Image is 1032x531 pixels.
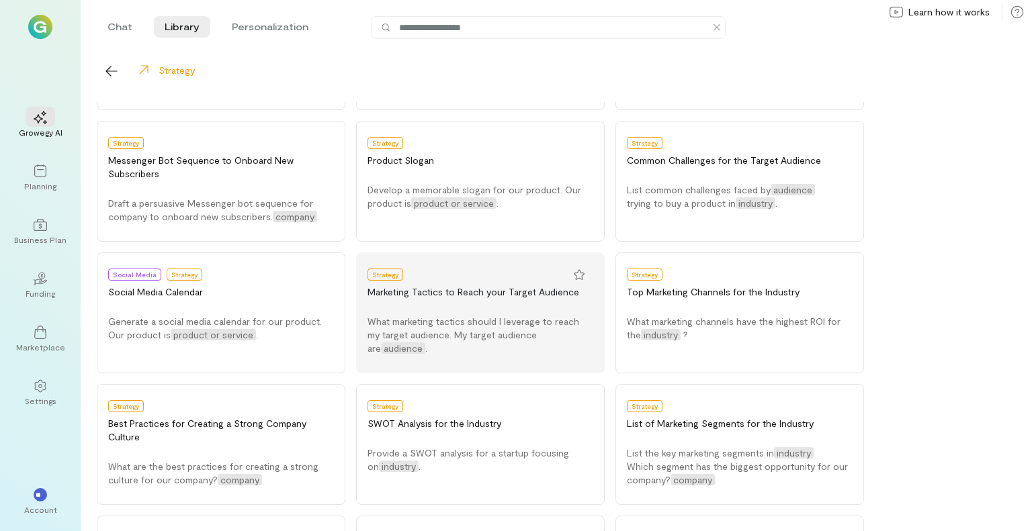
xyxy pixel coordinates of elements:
button: StrategyTop Marketing Channels for the IndustryWhat marketing channels have the highest ROI for t... [615,252,864,373]
span: List common challenges faced by [627,184,771,195]
span: Social Media [113,271,157,279]
span: Strategy [632,402,658,410]
a: Planning [16,154,64,202]
li: Library [154,16,210,38]
span: industry [379,461,419,472]
span: List of Marketing Segments for the Industry [627,418,814,429]
button: StrategyBest Practices for Creating a Strong Company CultureWhat are the best practices for creat... [97,384,345,505]
button: StrategyProduct SloganDevelop a memorable slogan for our product. Our product isproduct or service. [356,121,605,242]
span: What are the best practices for creating a strong culture for our company? [108,461,318,485]
span: audience [381,342,425,354]
span: Which segment has the biggest opportunity for our company? [627,461,848,485]
div: Marketplace [16,342,65,352]
span: Provide a SWOT analysis for a startup focusing on [368,447,569,472]
span: . [317,211,319,222]
span: Develop a memorable slogan for our product. Our product is [368,184,581,209]
span: Strategy [113,402,139,410]
span: industry [736,197,775,209]
li: Personalization [221,16,319,38]
span: industry [641,329,681,340]
span: Marketing Tactics to Reach your Target Audience [368,286,579,297]
button: StrategyList of Marketing Segments for the IndustryList the key marketing segments inindustryWhic... [615,384,864,505]
span: List the key marketing segments in [627,447,774,458]
span: . [497,197,499,209]
div: Business Plan [14,234,67,245]
span: company [218,474,262,485]
div: Planning [24,181,56,191]
a: Settings [16,369,64,417]
span: Common Challenges for the Target Audience [627,154,821,166]
span: Draft a persuasive Messenger bot sequence for company to onboard new subscribers. [108,197,313,222]
a: Growegy AI [16,100,64,148]
span: . [419,461,421,472]
span: . [775,197,777,209]
span: product or service [171,329,256,340]
a: Business Plan [16,207,64,256]
span: ? [683,329,688,340]
div: Account [24,504,57,515]
button: StrategyMessenger Bot Sequence to Onboard New SubscribersDraft a persuasive Messenger bot sequenc... [97,121,345,242]
span: Strategy [372,139,398,147]
button: Social MediaStrategySocial Media CalendarGenerate a social media calendar for our product. Our pr... [97,252,345,373]
span: company [273,211,317,222]
span: Top Marketing Channels for the Industry [627,286,800,297]
span: What marketing channels have the highest ROI for the [627,316,841,340]
li: Chat [97,16,143,38]
span: . [262,474,264,485]
span: . [256,329,258,340]
span: What marketing tactics should I leverage to reach my target audience. My target audience are [368,316,579,354]
span: . [715,474,717,485]
span: Strategy [632,139,658,147]
button: StrategyMarketing Tactics to Reach your Target AudienceWhat marketing tactics should I leverage t... [356,252,605,373]
span: . [425,342,427,354]
span: Strategy [113,139,139,147]
a: Marketplace [16,315,64,363]
span: trying to buy a product in [627,197,736,209]
button: StrategyCommon Challenges for the Target AudienceList common challenges faced byaudiencetrying to... [615,121,864,242]
span: company [671,474,715,485]
a: Funding [16,261,64,309]
span: Strategy [372,271,398,279]
span: Strategy [171,271,198,279]
span: Generate a social media calendar for our product. Our product is [108,316,322,340]
span: Strategy [372,402,398,410]
span: Product Slogan [368,154,434,166]
span: Strategy [632,271,658,279]
span: industry [774,447,814,458]
span: Messenger Bot Sequence to Onboard New Subscribers [108,154,294,179]
button: StrategySWOT Analysis for the IndustryProvide a SWOT analysis for a startup focusing onindustry. [356,384,605,505]
div: Strategy [159,63,195,77]
span: Learn how it works [908,5,990,19]
span: SWOT Analysis for the Industry [368,418,501,429]
div: Growegy AI [19,127,62,138]
span: product or service [411,197,497,209]
div: Funding [26,288,55,299]
div: Settings [25,395,56,406]
span: audience [771,184,815,195]
span: Best Practices for Creating a Strong Company Culture [108,418,306,442]
span: Social Media Calendar [108,286,203,297]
